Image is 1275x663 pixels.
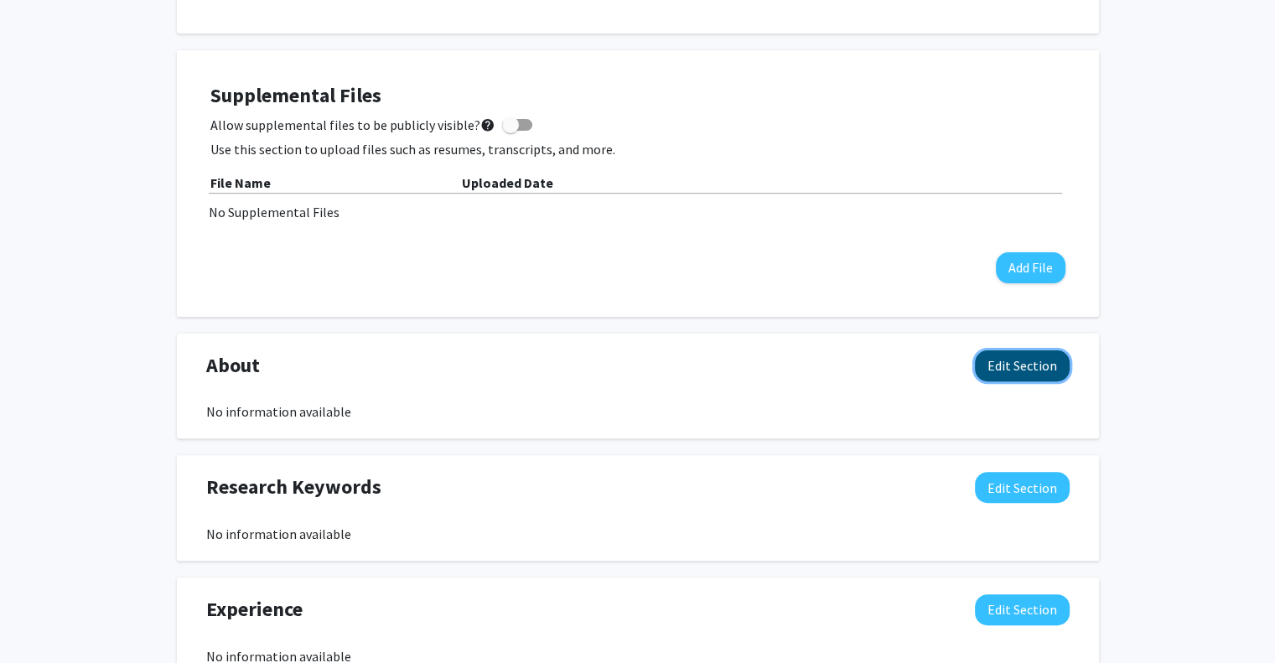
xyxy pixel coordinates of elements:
button: Add File [996,252,1065,283]
button: Edit Research Keywords [975,472,1070,503]
span: Research Keywords [206,472,381,502]
button: Edit Experience [975,594,1070,625]
span: About [206,350,260,381]
h4: Supplemental Files [210,84,1065,108]
p: Use this section to upload files such as resumes, transcripts, and more. [210,139,1065,159]
div: No Supplemental Files [209,202,1067,222]
button: Edit About [975,350,1070,381]
span: Allow supplemental files to be publicly visible? [210,115,495,135]
span: Experience [206,594,303,624]
b: Uploaded Date [462,174,553,191]
iframe: Chat [13,588,71,650]
div: No information available [206,401,1070,422]
b: File Name [210,174,271,191]
div: No information available [206,524,1070,544]
mat-icon: help [480,115,495,135]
